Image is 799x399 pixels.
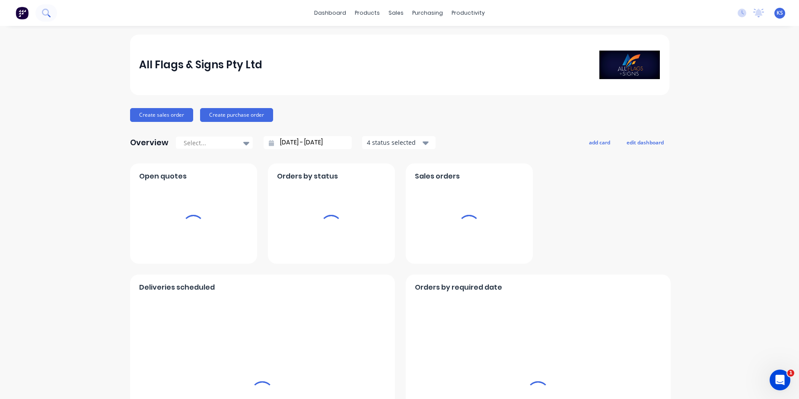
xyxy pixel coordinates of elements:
div: products [350,6,384,19]
div: Overview [130,134,169,151]
span: Orders by required date [415,282,502,293]
button: Create purchase order [200,108,273,122]
button: Create sales order [130,108,193,122]
button: add card [583,137,616,148]
div: All Flags & Signs Pty Ltd [139,56,262,73]
div: sales [384,6,408,19]
button: edit dashboard [621,137,669,148]
span: Orders by status [277,171,338,182]
img: Factory [16,6,29,19]
span: KS [777,9,783,17]
div: 4 status selected [367,138,421,147]
iframe: Intercom live chat [770,370,790,390]
div: purchasing [408,6,447,19]
span: 1 [787,370,794,377]
span: Open quotes [139,171,187,182]
button: 4 status selected [362,136,436,149]
div: productivity [447,6,489,19]
span: Sales orders [415,171,460,182]
img: All Flags & Signs Pty Ltd [599,51,660,79]
a: dashboard [310,6,350,19]
span: Deliveries scheduled [139,282,215,293]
